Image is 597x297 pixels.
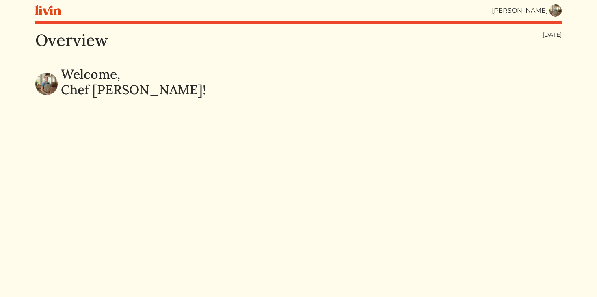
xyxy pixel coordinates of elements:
h2: Welcome, Chef [PERSON_NAME]! [61,67,206,98]
img: b64703ed339b54c2c4b6dc4b178d5e4b [549,4,562,17]
img: livin-logo-a0d97d1a881af30f6274990eb6222085a2533c92bbd1e4f22c21b4f0d0e3210c.svg [35,5,61,15]
h1: Overview [35,30,108,50]
img: b64703ed339b54c2c4b6dc4b178d5e4b [35,73,58,95]
div: [DATE] [543,30,562,39]
div: [PERSON_NAME] [492,6,548,15]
